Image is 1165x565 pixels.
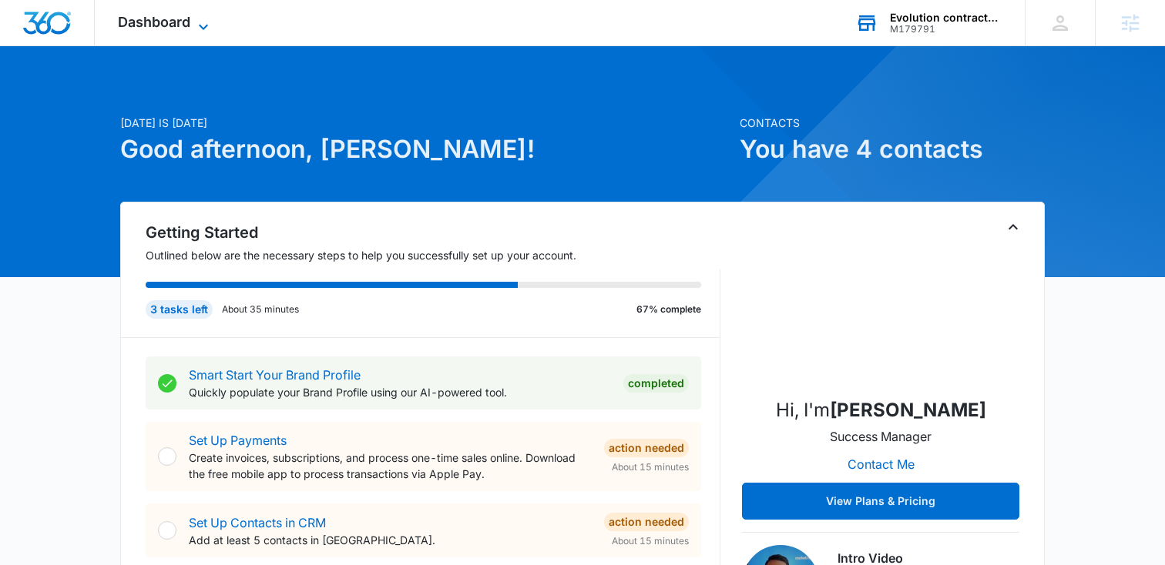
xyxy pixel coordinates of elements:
[890,12,1002,24] div: account name
[636,303,701,316] p: 67% complete
[604,513,689,531] div: Action Needed
[804,230,958,384] img: Gabriel FloresElkins
[612,534,689,548] span: About 15 minutes
[222,303,299,316] p: About 35 minutes
[740,115,1045,131] p: Contacts
[189,433,287,448] a: Set Up Payments
[740,131,1045,168] h1: You have 4 contacts
[604,439,689,457] div: Action Needed
[890,24,1002,35] div: account id
[120,131,730,168] h1: Good afternoon, [PERSON_NAME]!
[146,221,720,244] h2: Getting Started
[189,367,361,383] a: Smart Start Your Brand Profile
[118,14,190,30] span: Dashboard
[830,399,986,421] strong: [PERSON_NAME]
[120,115,730,131] p: [DATE] is [DATE]
[146,247,720,263] p: Outlined below are the necessary steps to help you successfully set up your account.
[742,483,1019,520] button: View Plans & Pricing
[189,515,326,530] a: Set Up Contacts in CRM
[832,446,930,483] button: Contact Me
[189,384,611,400] p: Quickly populate your Brand Profile using our AI-powered tool.
[612,460,689,474] span: About 15 minutes
[146,300,213,319] div: 3 tasks left
[623,374,689,393] div: Completed
[776,396,986,424] p: Hi, I'm
[1004,218,1022,236] button: Toggle Collapse
[830,427,932,446] p: Success Manager
[189,532,592,548] p: Add at least 5 contacts in [GEOGRAPHIC_DATA].
[189,450,592,482] p: Create invoices, subscriptions, and process one-time sales online. Download the free mobile app t...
